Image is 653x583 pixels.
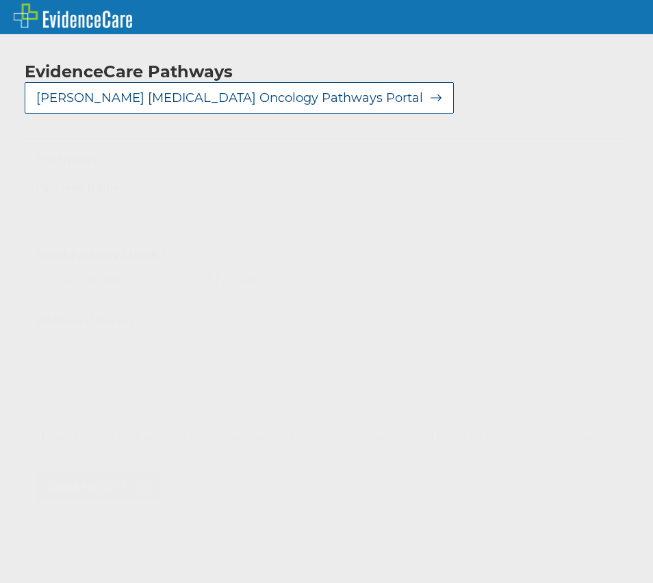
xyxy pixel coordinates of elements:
span: Send to EHR [47,479,126,495]
label: Additional Details [36,313,612,328]
label: On Pathway [43,272,125,285]
button: [PERSON_NAME] [MEDICAL_DATA] Oncology Pathways Portal [25,82,454,114]
button: Send to EHR [36,472,161,502]
div: Select... [43,204,82,219]
h2: Select Pathway Status [36,246,318,262]
span: [PERSON_NAME] [MEDICAL_DATA] Oncology Pathways Portal [36,90,423,106]
span: I have reviewed the selected clinical pathway and my treatment recommendations for this patient a... [42,429,600,459]
label: Pathway Name [36,179,612,195]
h2: EvidenceCare Pathways [25,62,233,82]
img: EvidenceCare [14,3,132,28]
label: Off Pathway [176,272,259,285]
h2: Pathways [36,151,612,167]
